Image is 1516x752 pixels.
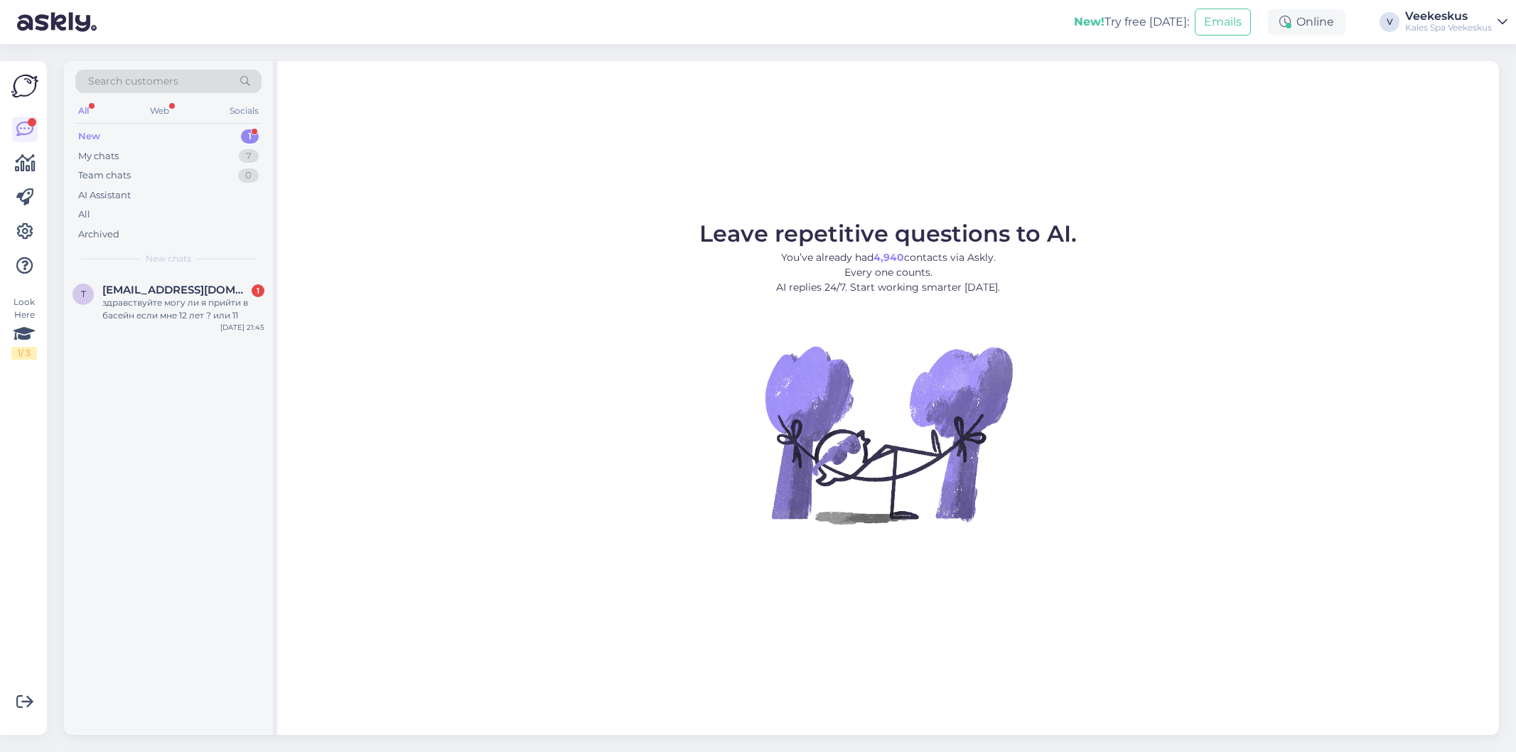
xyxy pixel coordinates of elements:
div: All [75,102,92,120]
div: V [1380,12,1399,32]
button: Emails [1195,9,1251,36]
div: 7 [239,149,259,163]
a: VeekeskusKales Spa Veekeskus [1405,11,1507,33]
div: Web [147,102,172,120]
div: 1 / 3 [11,347,37,360]
div: 1 [252,284,264,297]
b: New! [1074,15,1104,28]
div: Look Here [11,296,37,360]
div: All [78,208,90,222]
div: Veekeskus [1405,11,1492,22]
img: No Chat active [760,306,1016,562]
div: Archived [78,227,119,242]
div: Team chats [78,168,131,183]
div: [DATE] 21:45 [220,322,264,333]
span: Search customers [88,74,178,89]
div: Kales Spa Veekeskus [1405,22,1492,33]
div: 0 [238,168,259,183]
div: AI Assistant [78,188,131,203]
span: Leave repetitive questions to AI. [699,220,1077,247]
div: здравствуйте могу ли я прийти в басейн если мне 12 лет ? или 11 [102,296,264,322]
div: New [78,129,100,144]
span: t [81,289,86,299]
span: New chats [146,252,191,265]
p: You’ve already had contacts via Askly. Every one counts. AI replies 24/7. Start working smarter [... [699,250,1077,295]
div: Try free [DATE]: [1074,14,1189,31]
span: taina.lavrinenko@tkvg.ee [102,284,250,296]
b: 4,940 [873,251,904,264]
div: Socials [227,102,262,120]
div: My chats [78,149,119,163]
img: Askly Logo [11,72,38,100]
div: 1 [241,129,259,144]
div: Online [1268,9,1345,35]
